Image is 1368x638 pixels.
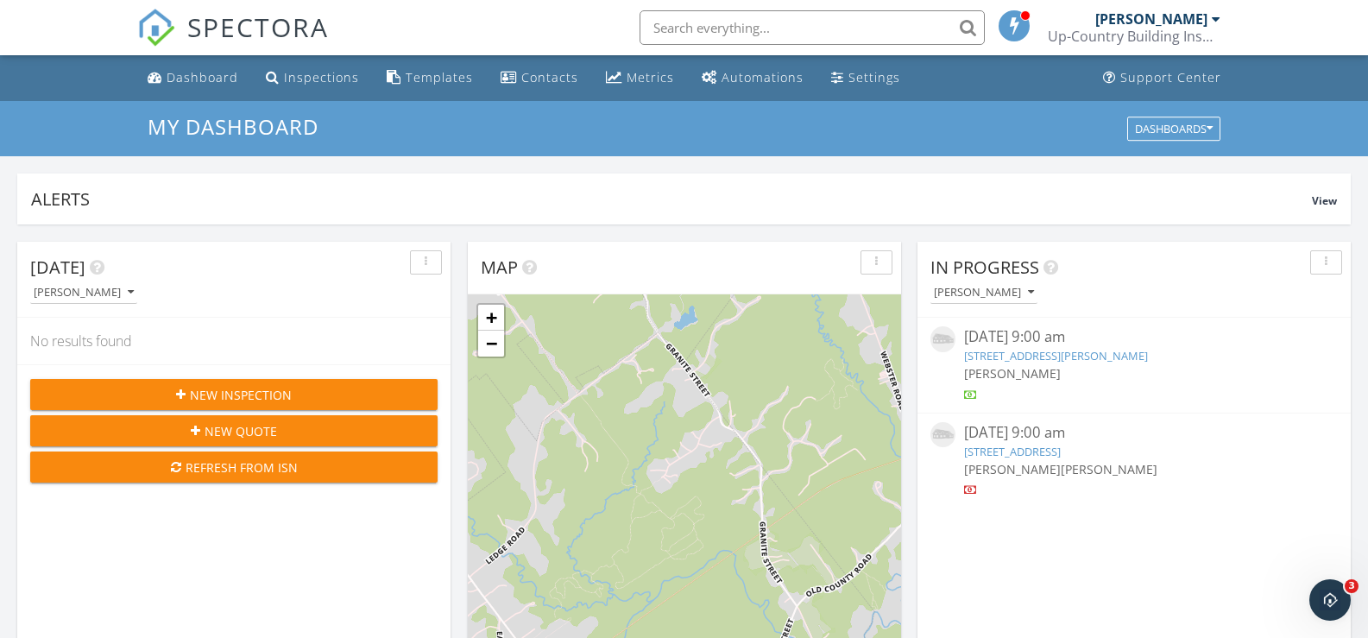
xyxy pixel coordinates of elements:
div: [PERSON_NAME] [34,287,134,299]
a: [STREET_ADDRESS][PERSON_NAME] [964,348,1148,363]
div: Settings [848,69,900,85]
div: Automations [722,69,804,85]
div: Support Center [1120,69,1221,85]
span: In Progress [930,256,1039,279]
iframe: Intercom live chat [1309,579,1351,621]
span: Map [481,256,518,279]
button: [PERSON_NAME] [930,281,1037,305]
a: [DATE] 9:00 am [STREET_ADDRESS] [PERSON_NAME][PERSON_NAME] [930,422,1338,499]
div: Inspections [284,69,359,85]
div: No results found [17,318,451,364]
div: Up-Country Building Inspectors, Inc. [1048,28,1220,45]
span: [DATE] [30,256,85,279]
button: [PERSON_NAME] [30,281,137,305]
a: Zoom out [478,331,504,357]
a: [STREET_ADDRESS] [964,444,1061,459]
a: SPECTORA [137,23,329,60]
input: Search everything... [640,10,985,45]
div: Templates [406,69,473,85]
a: Contacts [494,62,585,94]
a: Automations (Basic) [695,62,810,94]
a: [DATE] 9:00 am [STREET_ADDRESS][PERSON_NAME] [PERSON_NAME] [930,326,1338,403]
span: 3 [1345,579,1359,593]
div: [DATE] 9:00 am [964,326,1303,348]
div: Dashboard [167,69,238,85]
span: New Quote [205,422,277,440]
button: Refresh from ISN [30,452,438,483]
a: Templates [380,62,480,94]
a: Zoom in [478,305,504,331]
a: Metrics [599,62,681,94]
span: [PERSON_NAME] [964,461,1061,477]
div: Contacts [521,69,578,85]
span: New Inspection [190,386,292,404]
div: Alerts [31,187,1312,211]
div: [DATE] 9:00 am [964,422,1303,444]
a: Settings [824,62,907,94]
span: [PERSON_NAME] [1061,461,1157,477]
div: [PERSON_NAME] [1095,10,1207,28]
span: [PERSON_NAME] [964,365,1061,382]
button: New Inspection [30,379,438,410]
img: 9541422%2Fcover_photos%2FZJxchUszNXY93V31zOza%2Fsmall.jpeg [930,326,955,351]
div: Dashboards [1135,123,1213,135]
a: Inspections [259,62,366,94]
span: SPECTORA [187,9,329,45]
div: Refresh from ISN [44,458,424,477]
span: My Dashboard [148,112,318,141]
span: View [1312,193,1337,208]
a: Support Center [1096,62,1228,94]
a: Dashboard [141,62,245,94]
button: Dashboards [1127,117,1220,141]
img: 9552009%2Fcover_photos%2FHxiE4cm1CsHQ3w3zioLG%2Fsmall.jpeg [930,422,955,447]
div: Metrics [627,69,674,85]
div: [PERSON_NAME] [934,287,1034,299]
img: The Best Home Inspection Software - Spectora [137,9,175,47]
button: New Quote [30,415,438,446]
